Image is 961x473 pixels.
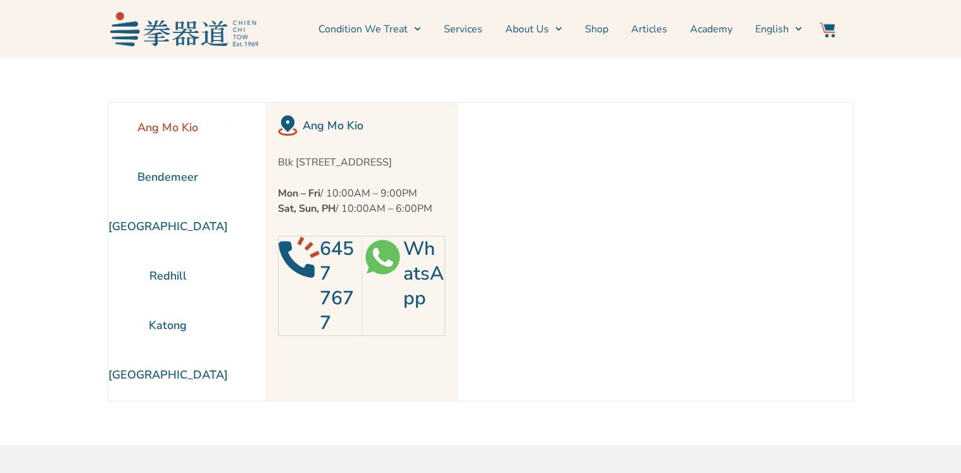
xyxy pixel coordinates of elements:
a: English [755,13,802,45]
strong: Sat, Sun, PH [278,202,336,216]
p: Blk [STREET_ADDRESS] [278,155,446,170]
a: Academy [690,13,732,45]
a: Services [444,13,482,45]
a: 6457 7677 [320,236,354,336]
a: About Us [505,13,562,45]
a: Articles [631,13,667,45]
a: WhatsApp [403,236,444,311]
img: Website Icon-03 [820,22,835,37]
nav: Menu [265,13,803,45]
a: Shop [585,13,608,45]
span: English [755,22,789,37]
iframe: Chien Chi Tow Healthcare Ang Mo Kio [458,103,816,401]
a: Condition We Treat [318,13,421,45]
h2: Ang Mo Kio [303,117,445,134]
p: / 10:00AM – 9:00PM / 10:00AM – 6:00PM [278,186,446,216]
strong: Mon – Fri [278,186,320,200]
